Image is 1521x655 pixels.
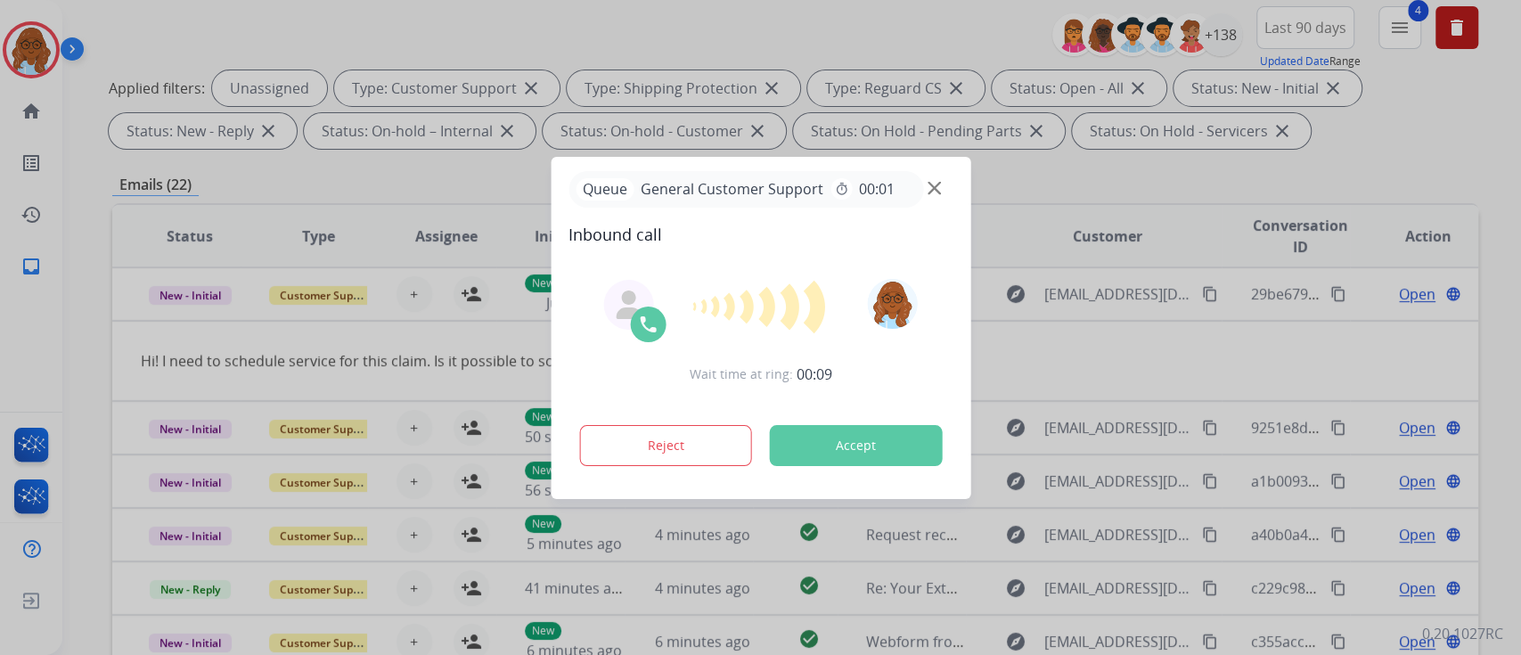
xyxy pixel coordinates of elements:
[859,178,895,200] span: 00:01
[1422,623,1503,644] p: 0.20.1027RC
[834,182,848,196] mat-icon: timer
[568,222,953,247] span: Inbound call
[614,291,642,319] img: agent-avatar
[576,178,634,201] p: Queue
[690,365,793,383] span: Wait time at ring:
[769,425,942,466] button: Accept
[634,178,830,200] span: General Customer Support
[797,364,832,385] span: 00:09
[637,314,658,335] img: call-icon
[928,181,941,194] img: close-button
[868,279,918,329] img: avatar
[579,425,752,466] button: Reject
